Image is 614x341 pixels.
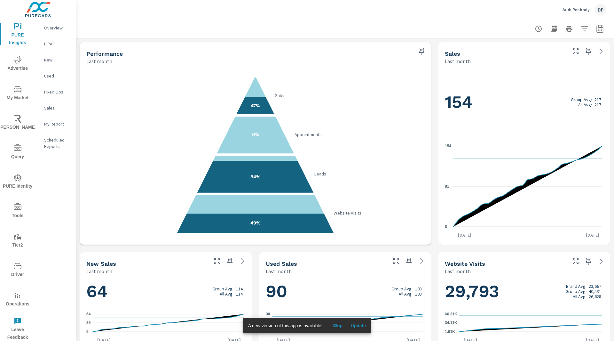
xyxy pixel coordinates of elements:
[596,46,606,56] a: See more details in report
[330,323,345,329] span: Skip
[266,267,292,275] p: Last month
[417,256,427,266] a: See more details in report
[581,232,604,238] p: [DATE]
[220,291,233,296] p: All Avg:
[445,224,447,229] text: 8
[445,329,455,334] text: 1.91K
[86,280,245,302] h1: 64
[2,56,33,72] span: Advertise
[35,23,76,33] div: Overview
[348,321,368,331] button: Update
[44,89,71,95] p: Fixed Ops
[563,7,590,12] p: Audi Peabody
[86,329,89,334] text: 5
[571,256,581,266] button: Make Fullscreen
[547,22,560,35] button: "Export Report to PDF"
[573,294,586,299] p: All Avg:
[445,144,451,148] text: 154
[212,256,222,266] button: Make Fullscreen
[2,262,33,279] span: Driver
[86,50,123,57] h5: Performance
[266,312,270,316] text: 90
[445,267,471,275] p: Last month
[595,4,606,15] div: DP
[566,284,586,289] p: Brand Avg:
[86,57,112,65] p: Last month
[86,321,91,325] text: 35
[415,291,422,296] p: 103
[2,144,33,161] span: Query
[44,25,71,31] p: Overview
[266,280,425,302] h1: 90
[35,55,76,65] div: New
[445,312,457,316] text: 66.31K
[86,260,116,267] h5: New Sales
[35,135,76,151] div: Scheduled Reports
[445,57,471,65] p: Last month
[295,132,322,137] text: Appointments
[578,102,592,107] p: All Avg:
[453,232,476,238] p: [DATE]
[594,22,606,35] button: Select Date Range
[2,85,33,102] span: My Market
[35,71,76,81] div: Used
[404,256,414,266] span: Save this to your personalized report
[445,91,604,113] h1: 154
[589,284,601,289] p: 23,667
[415,286,422,291] p: 103
[350,323,366,329] span: Update
[44,105,71,111] p: Sales
[571,46,581,56] button: Make Fullscreen
[2,115,33,131] span: [PERSON_NAME]
[391,286,413,291] p: Group Avg:
[583,256,594,266] span: Save this to your personalized report
[44,121,71,127] p: My Report
[35,119,76,129] div: My Report
[238,256,248,266] a: See more details in report
[266,329,268,334] text: 3
[225,256,235,266] span: Save this to your personalized report
[236,291,243,296] p: 114
[44,137,71,150] p: Scheduled Reports
[44,73,71,79] p: Used
[445,184,449,189] text: 81
[327,321,348,331] button: Skip
[252,132,259,137] text: 0%
[266,260,297,267] h5: Used Sales
[2,233,33,249] span: Tier2
[44,41,71,47] p: PIPA
[86,312,91,316] text: 64
[251,103,260,109] text: 47%
[445,260,485,267] h5: Website Visits
[445,280,604,302] h1: 29,793
[275,93,286,98] text: Sales
[399,291,413,296] p: All Avg:
[314,171,326,177] text: Leads
[2,23,33,47] span: PURE Insights
[594,97,601,102] p: 217
[391,256,401,266] button: Make Fullscreen
[35,87,76,97] div: Fixed Ops
[334,210,362,216] text: Website Visits
[250,220,260,226] text: 49%
[2,174,33,190] span: PURE Identity
[2,292,33,308] span: Operations
[594,102,601,107] p: 217
[571,97,592,102] p: Group Avg:
[44,57,71,63] p: New
[565,289,586,294] p: Group Avg:
[250,174,260,180] text: 84%
[589,289,601,294] p: 40,531
[589,294,601,299] p: 26,628
[445,50,460,57] h5: Sales
[212,286,233,291] p: Group Avg:
[248,323,323,328] span: A new version of this app is available!
[236,286,243,291] p: 114
[35,103,76,113] div: Sales
[445,321,457,325] text: 34.11K
[35,39,76,49] div: PIPA
[86,267,112,275] p: Last month
[596,256,606,266] a: See more details in report
[2,203,33,220] span: Tools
